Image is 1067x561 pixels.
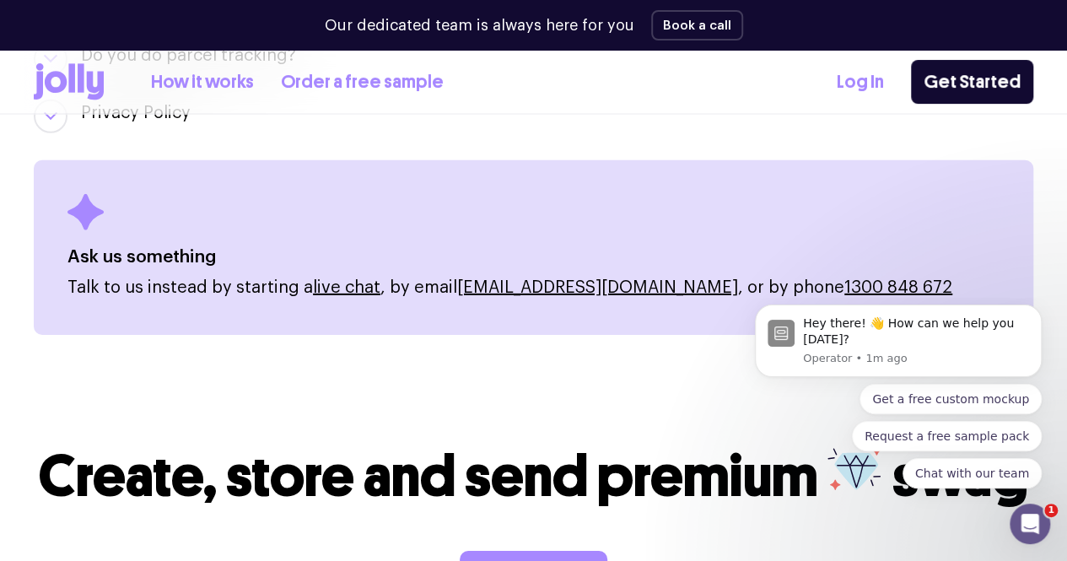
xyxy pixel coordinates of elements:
a: [EMAIL_ADDRESS][DOMAIN_NAME] [457,279,738,296]
a: Order a free sample [281,68,444,96]
a: How it works [151,68,254,96]
button: live chat [313,274,380,301]
iframe: Intercom live chat [1010,504,1050,544]
a: Log In [837,68,884,96]
a: 1300 848 672 [844,279,952,296]
h4: Ask us something [67,244,1000,271]
p: Our dedicated team is always here for you [325,14,634,37]
button: Book a call [651,10,743,40]
p: Talk to us instead by starting a , by email , or by phone [67,274,1000,301]
span: Create, store and send premium [39,442,818,511]
a: Get Started [911,60,1033,104]
iframe: Intercom notifications message [730,298,1067,515]
span: 1 [1044,504,1058,517]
